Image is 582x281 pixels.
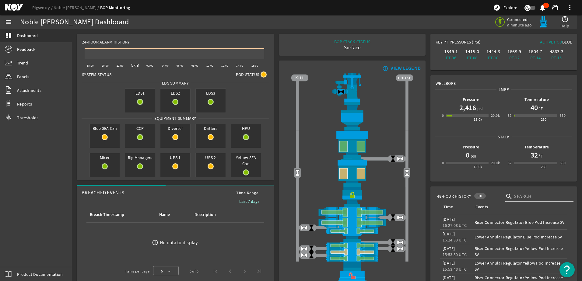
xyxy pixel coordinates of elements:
img: Valve2Close.png [337,88,345,95]
span: Explore [503,5,517,11]
mat-icon: notifications [539,4,546,11]
img: PipeRamOpen.png [291,242,413,249]
span: Attachments [17,87,41,93]
div: PT-10 [484,55,503,61]
span: Help [560,23,569,29]
div: 350 [560,113,566,119]
mat-icon: support_agent [552,4,559,11]
span: CCP [125,124,155,133]
img: FlexJoint.png [291,102,413,130]
button: Last 7 days [234,196,264,207]
span: Thresholds [17,115,39,121]
a: Noble [PERSON_NAME] [54,5,100,10]
mat-icon: error_outline [152,239,158,246]
div: Key PT Pressures (PSI) [436,39,504,47]
div: 250 [541,116,547,123]
mat-icon: info_outline [381,66,388,71]
button: Open Resource Center [559,262,575,277]
b: Pressure [463,144,479,150]
img: Valve2Open.png [403,169,411,176]
text: 04:00 [162,64,169,68]
img: ValveClose.png [389,155,397,162]
div: 1604.7 [526,49,545,55]
text: 16:00 [251,64,258,68]
div: 32 [508,160,512,166]
b: Pressure [463,97,479,102]
img: ValveClose.png [308,224,315,231]
span: EDS2 [160,89,190,97]
span: Trend [17,60,28,66]
img: BopBodyShearBottom.png [291,234,413,242]
span: Reports [17,101,32,107]
div: No data to display. [160,240,199,246]
text: 10:00 [206,64,213,68]
img: ValveClose.png [389,245,397,252]
img: PipeRamOpenBlock.png [291,249,413,255]
img: ValveOpen.png [397,245,404,252]
legacy-datetime-component: 16:27:08 UTC [443,223,467,228]
i: search [505,193,513,200]
div: 4863.3 [547,49,566,55]
span: 24-Hour Alarm History [82,39,130,45]
span: Equipment Summary [152,115,198,121]
div: VIEW LEGEND [391,65,421,71]
legacy-datetime-component: 15:53:48 UTC [443,266,467,272]
img: Bluepod.svg [537,16,549,28]
span: Time Range: [231,190,264,196]
text: 14:00 [236,64,243,68]
img: UpperAnnularOpen.png [291,130,413,159]
span: UPS 2 [196,153,226,162]
div: 1415.0 [463,49,481,55]
span: Active Pod [540,39,563,45]
div: PT-14 [526,55,545,61]
div: Riser Connector Regulator Blue Pod Increase SV [475,219,565,225]
div: 0 [442,113,444,119]
a: Rigsentry [32,5,54,10]
span: Yellow SEA Can [231,153,261,168]
legacy-datetime-component: [DATE] [443,246,455,251]
span: Connected [507,17,533,22]
img: ValveClose.png [308,252,315,259]
img: ValveClose.png [389,214,397,221]
div: Breach Timestamp [89,211,151,218]
span: System Status [82,71,111,78]
span: a minute ago [507,22,533,28]
div: 32 [508,113,512,119]
span: Blue [562,39,572,45]
div: PT-12 [505,55,524,61]
legacy-datetime-component: [DATE] [443,217,455,222]
img: RiserConnectorLock.png [291,187,413,207]
text: 18:00 [87,64,94,68]
div: Name [158,211,186,218]
b: Last 7 days [239,199,259,204]
img: ShearRamOpen.png [291,207,413,217]
div: 250 [541,164,547,170]
div: PT-08 [463,55,481,61]
mat-icon: help_outline [561,16,569,23]
span: psi [469,153,476,159]
div: Time [444,204,453,210]
a: BOP Monitoring [100,5,130,11]
mat-icon: menu [5,19,12,26]
text: 20:00 [102,64,109,68]
img: ValveClose.png [389,239,397,246]
text: 02:00 [146,64,153,68]
b: Temperature [524,144,549,150]
legacy-datetime-component: 16:24:33 UTC [443,237,467,243]
h1: 0 [466,150,469,160]
img: Valve2Open.png [294,169,301,176]
legacy-datetime-component: [DATE] [443,231,455,237]
span: psi [476,106,483,112]
div: 20.0k [491,113,500,119]
div: Items per page: [125,268,151,274]
text: 06:00 [177,64,184,68]
span: Dashboard [17,33,38,39]
img: PipeRamOpen.png [291,255,413,262]
img: ValveOpen.png [397,155,404,162]
button: Explore [491,3,520,12]
img: ValveOpen.png [300,224,308,231]
button: more_vert [563,0,577,15]
div: Name [159,211,170,218]
div: Wellbore [431,75,577,86]
img: ValveOpen.png [300,245,308,252]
